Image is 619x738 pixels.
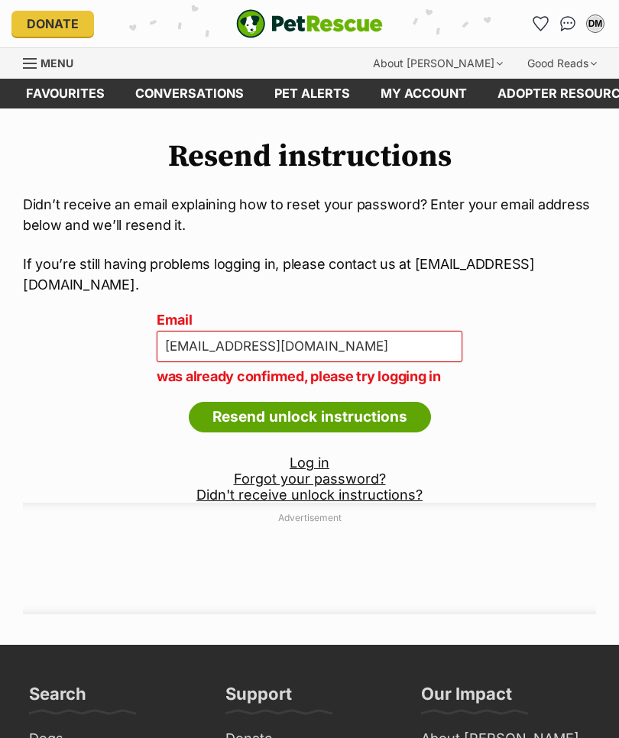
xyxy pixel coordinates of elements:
div: DM [588,16,603,31]
p: was already confirmed, please try logging in [157,366,462,387]
label: Email [157,312,462,329]
h3: Search [29,683,86,714]
h3: Support [225,683,292,714]
p: Didn’t receive an email explaining how to reset your password? Enter your email address below and... [23,194,596,235]
a: Menu [23,48,84,76]
h1: Resend instructions [23,139,596,174]
a: My account [365,79,482,108]
h3: Our Impact [421,683,512,714]
a: Favourites [11,79,120,108]
input: Resend unlock instructions [189,402,431,432]
a: Conversations [556,11,580,36]
div: Good Reads [517,48,608,79]
div: About [PERSON_NAME] [362,48,514,79]
a: Pet alerts [259,79,365,108]
a: Forgot your password? [234,471,386,487]
span: Menu [41,57,73,70]
a: Didn't receive unlock instructions? [196,487,423,503]
img: logo-e224e6f780fb5917bec1dbf3a21bbac754714ae5b6737aabdf751b685950b380.svg [236,9,383,38]
a: Donate [11,11,94,37]
button: My account [583,11,608,36]
a: conversations [120,79,259,108]
a: Log in [290,455,329,471]
ul: Account quick links [528,11,608,36]
p: If you’re still having problems logging in, please contact us at [EMAIL_ADDRESS][DOMAIN_NAME]. [23,254,596,295]
img: chat-41dd97257d64d25036548639549fe6c8038ab92f7586957e7f3b1b290dea8141.svg [560,16,576,31]
a: Favourites [528,11,553,36]
a: PetRescue [236,9,383,38]
div: Advertisement [23,503,596,614]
